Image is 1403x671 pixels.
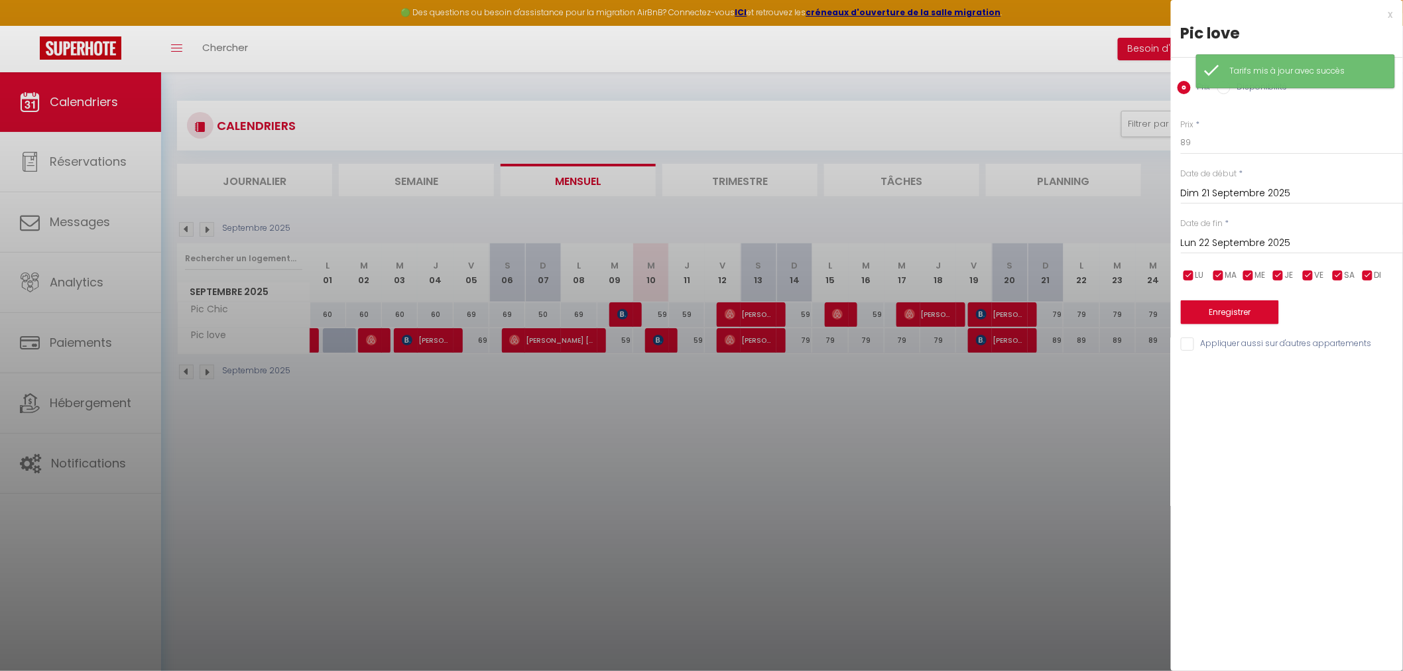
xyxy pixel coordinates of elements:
[1181,23,1393,44] div: Pic love
[1171,7,1393,23] div: x
[1191,81,1211,95] label: Prix
[1181,217,1223,230] label: Date de fin
[1195,269,1204,282] span: LU
[1225,269,1237,282] span: MA
[1255,269,1266,282] span: ME
[1285,269,1294,282] span: JE
[1181,119,1194,131] label: Prix
[11,5,50,45] button: Ouvrir le widget de chat LiveChat
[1345,269,1355,282] span: SA
[1181,300,1279,324] button: Enregistrer
[1181,168,1237,180] label: Date de début
[1230,65,1381,78] div: Tarifs mis à jour avec succès
[1374,269,1382,282] span: DI
[1315,269,1324,282] span: VE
